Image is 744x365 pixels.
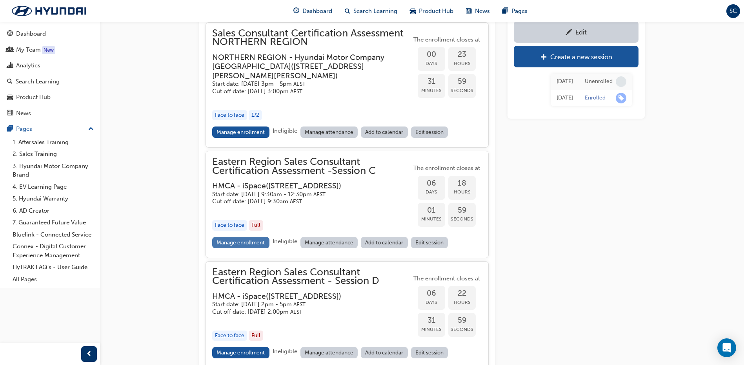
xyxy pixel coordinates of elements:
a: guage-iconDashboard [287,3,338,19]
span: Australian Eastern Standard Time AEST [290,198,302,205]
a: News [3,106,97,121]
span: pages-icon [7,126,13,133]
span: chart-icon [7,62,13,69]
span: Minutes [418,86,445,95]
button: Pages [3,122,97,136]
span: news-icon [7,110,13,117]
a: HyTRAK FAQ's - User Guide [9,261,97,273]
span: SC [729,7,737,16]
span: Hours [448,188,476,197]
span: 06 [418,179,445,188]
div: Open Intercom Messenger [717,338,736,357]
a: Edit session [411,237,448,248]
span: Product Hub [419,7,453,16]
a: Manage enrollment [212,237,269,248]
div: Face to face [212,331,247,341]
a: Edit session [411,347,448,358]
span: Minutes [418,215,445,224]
h5: Cut off date: [DATE] 9:30am [212,198,399,205]
span: Australian Eastern Standard Time AEST [293,301,306,308]
h5: Start date: [DATE] 9:30am - 12:30pm [212,191,399,198]
a: 3. Hyundai Motor Company Brand [9,160,97,181]
span: 18 [448,179,476,188]
a: Manage attendance [300,126,358,138]
div: Full [249,331,263,341]
span: Dashboard [302,7,332,16]
span: Eastern Region Sales Consultant Certification Assessment - Session D [212,268,411,285]
span: News [475,7,490,16]
span: Hours [448,298,476,307]
span: Ineligible [273,238,297,245]
a: 2. Sales Training [9,148,97,160]
div: Full [249,220,263,231]
a: Manage enrollment [212,347,269,358]
span: learningRecordVerb_NONE-icon [616,76,626,87]
span: Ineligible [273,348,297,355]
a: Add to calendar [361,237,408,248]
h3: HMCA - iSpace ( [STREET_ADDRESS] ) [212,292,399,301]
span: Seconds [448,215,476,224]
span: Australian Eastern Standard Time AEST [313,191,326,198]
span: Search Learning [353,7,397,16]
a: Analytics [3,58,97,73]
span: Seconds [448,325,476,334]
a: Manage enrollment [212,126,269,138]
span: plus-icon [540,54,547,61]
h5: Start date: [DATE] 3pm - 5pm [212,80,399,88]
a: Manage attendance [300,237,358,248]
span: news-icon [466,6,472,16]
a: search-iconSearch Learning [338,3,404,19]
div: Tue Jan 14 2025 10:00:00 GMT+1100 (Australian Eastern Daylight Time) [557,77,573,86]
span: Australian Eastern Standard Time AEST [290,309,302,315]
span: 59 [448,77,476,86]
button: Sales Consultant Certification Assessment NORTHERN REGIONNORTHERN REGION - Hyundai Motor Company ... [212,29,482,141]
div: Mon Dec 23 2024 11:50:25 GMT+1100 (Australian Eastern Daylight Time) [557,94,573,103]
div: Product Hub [16,93,51,102]
a: 1. Aftersales Training [9,136,97,148]
button: DashboardMy TeamAnalyticsSearch LearningProduct HubNews [3,25,97,122]
a: 6. AD Creator [9,205,97,217]
span: 31 [418,77,445,86]
img: Trak [4,3,94,19]
a: Dashboard [3,27,97,41]
span: Seconds [448,86,476,95]
a: 4. EV Learning Page [9,181,97,193]
h3: NORTHERN REGION - Hyundai Motor Company [GEOGRAPHIC_DATA] ( [STREET_ADDRESS][PERSON_NAME][PERSON_... [212,53,399,80]
h5: Cut off date: [DATE] 3:00pm [212,88,399,95]
div: Analytics [16,61,40,70]
span: 06 [418,289,445,298]
span: Ineligible [273,127,297,134]
span: Eastern Region Sales Consultant Certification Assessment -Session C [212,157,411,175]
button: Eastern Region Sales Consultant Certification Assessment - Session DHMCA - iSpace([STREET_ADDRESS... [212,268,482,361]
span: 59 [448,206,476,215]
span: 22 [448,289,476,298]
span: Days [418,188,445,197]
a: All Pages [9,273,97,285]
span: The enrollment closes at [411,164,482,173]
span: up-icon [88,124,94,134]
a: Bluelink - Connected Service [9,229,97,241]
div: Search Learning [16,77,60,86]
span: people-icon [7,47,13,54]
span: The enrollment closes at [411,274,482,283]
a: car-iconProduct Hub [404,3,460,19]
span: car-icon [7,94,13,101]
a: 7. Guaranteed Future Value [9,217,97,229]
a: Add to calendar [361,126,408,138]
a: Search Learning [3,74,97,89]
span: Days [418,59,445,68]
h5: Cut off date: [DATE] 2:00pm [212,308,399,316]
button: SC [726,4,740,18]
div: Create a new session [550,53,612,61]
span: guage-icon [7,31,13,38]
span: Days [418,298,445,307]
div: Pages [16,125,32,134]
span: prev-icon [86,349,92,359]
span: car-icon [410,6,416,16]
a: Connex - Digital Customer Experience Management [9,240,97,261]
div: Tooltip anchor [42,46,55,54]
div: Unenrolled [585,78,613,85]
a: Edit [514,21,638,43]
